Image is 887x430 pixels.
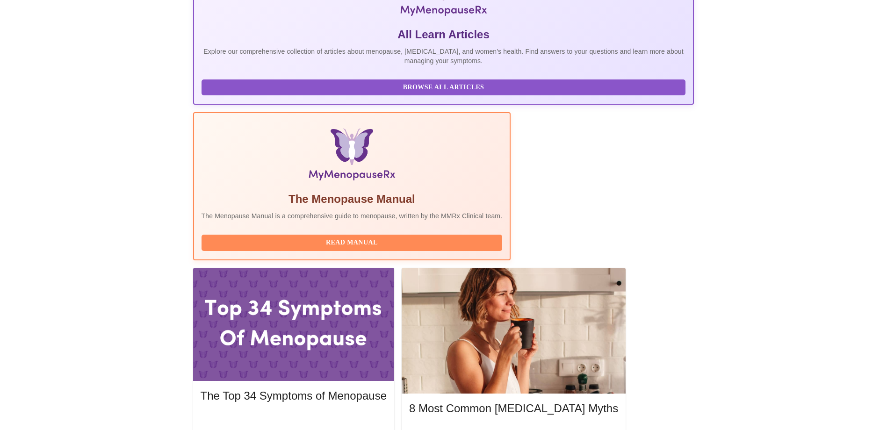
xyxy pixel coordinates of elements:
span: Browse All Articles [211,82,677,93]
span: Read Manual [211,237,493,249]
h5: The Top 34 Symptoms of Menopause [201,388,387,403]
a: Browse All Articles [202,83,688,91]
button: Read More [201,412,387,428]
a: Read More [201,415,389,423]
a: Read Manual [202,238,505,246]
span: Read More [210,414,377,426]
button: Browse All Articles [202,79,686,96]
h5: The Menopause Manual [202,192,503,207]
p: Explore our comprehensive collection of articles about menopause, [MEDICAL_DATA], and women's hea... [202,47,686,65]
p: The Menopause Manual is a comprehensive guide to menopause, written by the MMRx Clinical team. [202,211,503,221]
h5: All Learn Articles [202,27,686,42]
img: Menopause Manual [249,128,454,184]
button: Read Manual [202,235,503,251]
h5: 8 Most Common [MEDICAL_DATA] Myths [409,401,618,416]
